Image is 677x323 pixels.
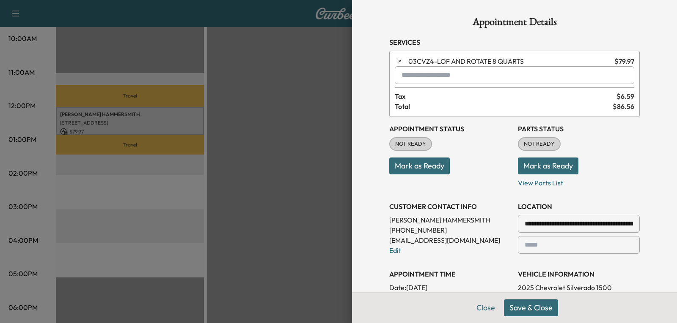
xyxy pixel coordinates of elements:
button: Save & Close [504,299,558,316]
h3: Services [389,37,640,47]
p: Date: [DATE] [389,282,511,293]
button: Mark as Ready [518,157,578,174]
h3: Parts Status [518,124,640,134]
span: Total [395,101,613,111]
h3: VEHICLE INFORMATION [518,269,640,279]
p: [EMAIL_ADDRESS][DOMAIN_NAME] [389,235,511,245]
a: Edit [389,246,401,255]
h3: CUSTOMER CONTACT INFO [389,201,511,212]
p: [PERSON_NAME] HAMMERSMITH [389,215,511,225]
h3: LOCATION [518,201,640,212]
p: View Parts List [518,174,640,188]
button: Mark as Ready [389,157,450,174]
p: [PHONE_NUMBER] [389,225,511,235]
p: 2025 Chevrolet Silverado 1500 [518,282,640,293]
span: Tax [395,91,616,101]
span: NOT READY [519,140,560,148]
span: $ 86.56 [613,101,634,111]
h3: APPOINTMENT TIME [389,269,511,279]
button: Close [471,299,501,316]
span: LOF AND ROTATE 8 QUARTS [408,56,611,66]
span: $ 6.59 [616,91,634,101]
h1: Appointment Details [389,17,640,30]
span: NOT READY [390,140,431,148]
h3: Appointment Status [389,124,511,134]
span: $ 79.97 [614,56,634,66]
